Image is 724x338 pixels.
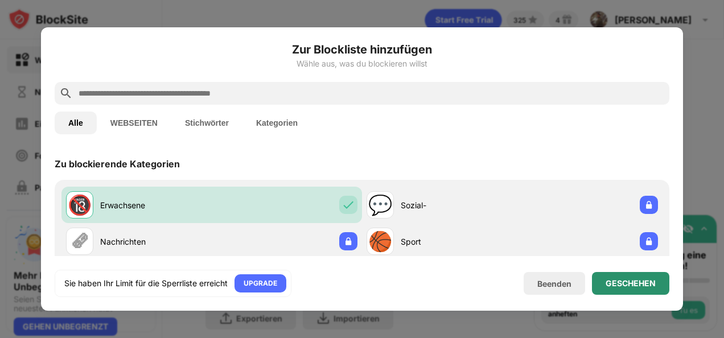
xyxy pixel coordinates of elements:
button: WEBSEITEN [97,112,171,134]
div: Wähle aus, was du blockieren willst [55,59,669,68]
button: Alle [55,112,97,134]
button: Kategorien [242,112,311,134]
div: Sie haben Ihr Limit für die Sperrliste erreicht [64,278,228,289]
div: Beenden [537,279,571,288]
div: 🔞 [68,193,92,217]
div: Erwachsene [100,199,212,211]
div: 🗞 [70,230,89,253]
div: Nachrichten [100,236,212,248]
div: Sport [401,236,512,248]
div: 🏀 [368,230,392,253]
div: Sozial- [401,199,512,211]
div: 💬 [368,193,392,217]
div: GESCHEHEN [606,279,656,288]
div: Zu blockierende Kategorien [55,158,180,170]
img: search.svg [59,86,73,100]
h6: Zur Blockliste hinzufügen [55,41,669,58]
button: Stichwörter [171,112,242,134]
div: UPGRADE [244,278,277,289]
